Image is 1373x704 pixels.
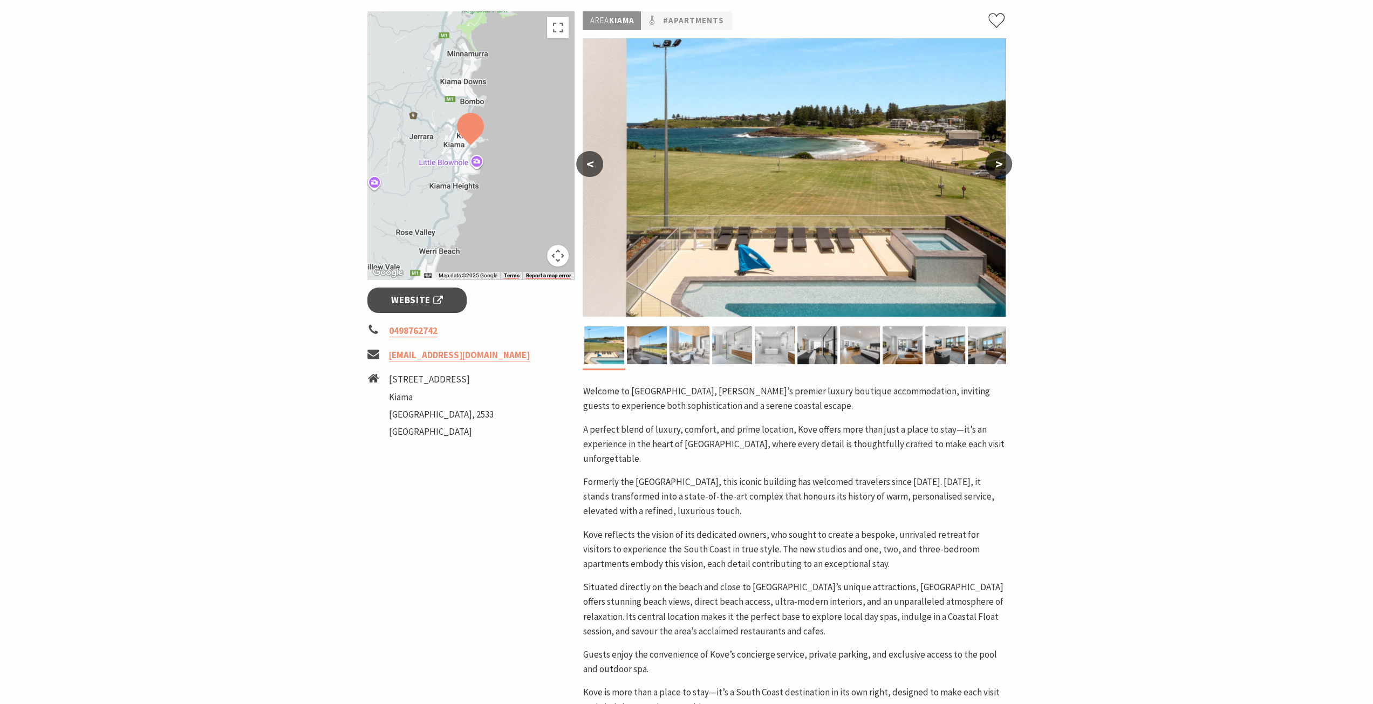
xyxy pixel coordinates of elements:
p: A perfect blend of luxury, comfort, and prime location, Kove offers more than just a place to sta... [583,422,1006,467]
p: Kiama [583,11,641,30]
a: Report a map error [525,272,571,279]
span: Map data ©2025 Google [438,272,497,278]
p: Kove reflects the vision of its dedicated owners, who sought to create a bespoke, unrivaled retre... [583,528,1006,572]
p: Welcome to [GEOGRAPHIC_DATA], [PERSON_NAME]’s premier luxury boutique accommodation, inviting gue... [583,384,1006,413]
a: #Apartments [662,14,723,28]
a: Open this area in Google Maps (opens a new window) [370,265,406,279]
p: Guests enjoy the convenience of Kove’s concierge service, private parking, and exclusive access t... [583,647,1006,676]
button: > [985,151,1012,177]
button: Keyboard shortcuts [424,272,432,279]
a: Terms (opens in new tab) [503,272,519,279]
li: [GEOGRAPHIC_DATA] [389,425,494,439]
p: Situated directly on the beach and close to [GEOGRAPHIC_DATA]’s unique attractions, [GEOGRAPHIC_D... [583,580,1006,639]
li: [GEOGRAPHIC_DATA], 2533 [389,407,494,422]
span: Website [391,293,443,307]
li: Kiama [389,390,494,405]
p: Formerly the [GEOGRAPHIC_DATA], this iconic building has welcomed travelers since [DATE]. [DATE],... [583,475,1006,519]
button: Map camera controls [547,245,569,266]
a: [EMAIL_ADDRESS][DOMAIN_NAME] [389,349,530,361]
button: Toggle fullscreen view [547,17,569,38]
img: Google [370,265,406,279]
a: 0498762742 [389,325,438,337]
a: Website [367,288,467,313]
span: Area [590,15,609,25]
li: [STREET_ADDRESS] [389,372,494,387]
button: < [576,151,603,177]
